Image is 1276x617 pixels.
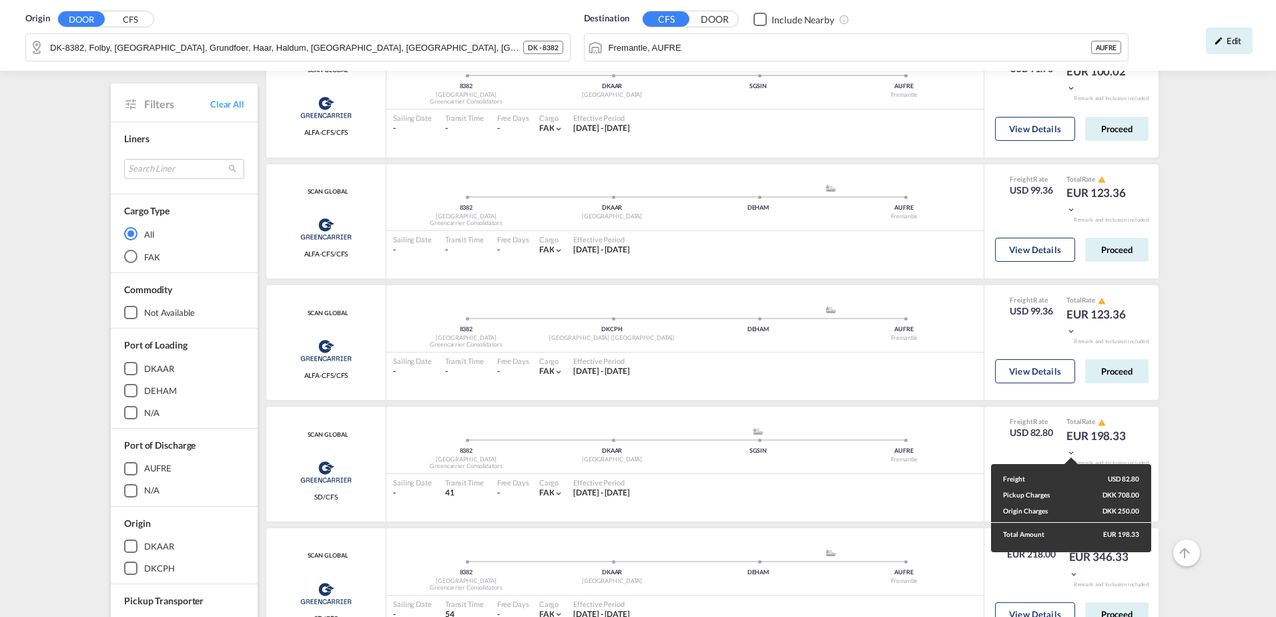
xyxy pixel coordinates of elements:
div: DKK 708.00 [1102,490,1139,499]
div: USD 82.80 [1108,474,1139,483]
div: Origin Charges [1003,506,1048,516]
div: DKK 250.00 [1102,506,1139,516]
div: Total Amount [991,530,1044,539]
div: Pickup Charges [1003,490,1050,499]
div: Freight [1003,474,1025,483]
div: EUR 198.33 [1103,530,1151,539]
